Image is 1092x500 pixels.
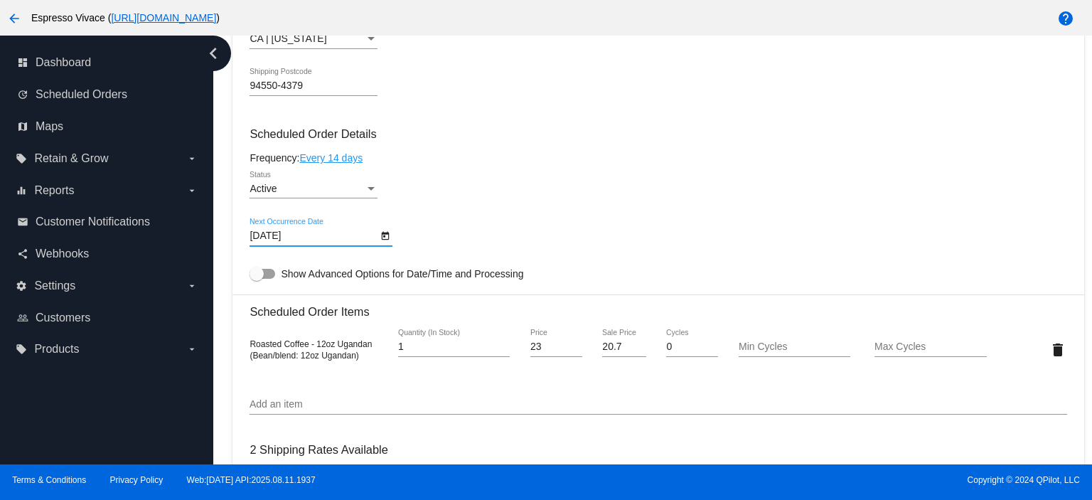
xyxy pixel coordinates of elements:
mat-icon: arrow_back [6,10,23,27]
input: Price [530,341,582,353]
a: people_outline Customers [17,307,198,329]
mat-select: Status [250,183,378,195]
i: equalizer [16,185,27,196]
i: local_offer [16,153,27,164]
h3: Scheduled Order Details [250,127,1066,141]
mat-icon: delete [1049,341,1066,358]
h3: Scheduled Order Items [250,294,1066,319]
i: arrow_drop_down [186,185,198,196]
span: Customers [36,312,90,324]
button: Open calendar [378,228,392,243]
span: Customer Notifications [36,216,150,228]
a: Terms & Conditions [12,475,86,485]
a: map Maps [17,115,198,138]
h3: 2 Shipping Rates Available [250,435,387,465]
i: email [17,216,28,228]
i: local_offer [16,344,27,355]
i: chevron_left [202,42,225,65]
mat-icon: help [1057,10,1074,27]
a: share Webhooks [17,243,198,265]
a: update Scheduled Orders [17,83,198,106]
mat-select: Shipping State [250,33,378,45]
input: Cycles [666,341,718,353]
i: settings [16,280,27,292]
span: Copyright © 2024 QPilot, LLC [558,475,1080,485]
span: Scheduled Orders [36,88,127,101]
a: Privacy Policy [110,475,164,485]
input: Min Cycles [739,341,850,353]
i: people_outline [17,312,28,324]
i: arrow_drop_down [186,153,198,164]
a: [URL][DOMAIN_NAME] [111,12,216,23]
input: Max Cycles [874,341,986,353]
span: CA | [US_STATE] [250,33,326,44]
span: Settings [34,280,75,292]
i: arrow_drop_down [186,344,198,355]
div: Frequency: [250,152,1066,164]
span: Espresso Vivace ( ) [31,12,220,23]
i: arrow_drop_down [186,280,198,292]
a: Web:[DATE] API:2025.08.11.1937 [187,475,316,485]
span: Retain & Grow [34,152,108,165]
i: map [17,121,28,132]
span: Maps [36,120,63,133]
input: Quantity (In Stock) [398,341,510,353]
input: Shipping Postcode [250,80,378,92]
span: Show Advanced Options for Date/Time and Processing [281,267,523,281]
span: Active [250,183,277,194]
span: Dashboard [36,56,91,69]
span: Reports [34,184,74,197]
span: Roasted Coffee - 12oz Ugandan (Bean/blend: 12oz Ugandan) [250,339,372,361]
a: Every 14 days [299,152,363,164]
span: Products [34,343,79,356]
i: share [17,248,28,260]
a: email Customer Notifications [17,211,198,233]
input: Next Occurrence Date [250,230,378,242]
a: dashboard Dashboard [17,51,198,74]
input: Sale Price [602,341,646,353]
i: update [17,89,28,100]
i: dashboard [17,57,28,68]
span: Webhooks [36,248,89,260]
input: Add an item [250,399,1066,410]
